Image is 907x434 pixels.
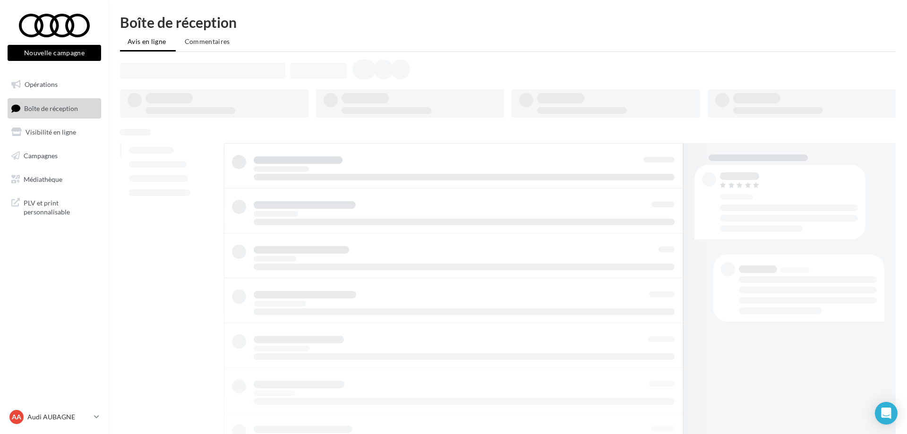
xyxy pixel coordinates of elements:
[12,412,21,422] span: AA
[120,15,896,29] div: Boîte de réception
[25,80,58,88] span: Opérations
[8,408,101,426] a: AA Audi AUBAGNE
[6,75,103,94] a: Opérations
[24,104,78,112] span: Boîte de réception
[27,412,90,422] p: Audi AUBAGNE
[6,170,103,189] a: Médiathèque
[6,122,103,142] a: Visibilité en ligne
[8,45,101,61] button: Nouvelle campagne
[185,37,230,45] span: Commentaires
[6,98,103,119] a: Boîte de réception
[24,152,58,160] span: Campagnes
[26,128,76,136] span: Visibilité en ligne
[875,402,898,425] div: Open Intercom Messenger
[24,175,62,183] span: Médiathèque
[24,196,97,217] span: PLV et print personnalisable
[6,146,103,166] a: Campagnes
[6,193,103,221] a: PLV et print personnalisable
